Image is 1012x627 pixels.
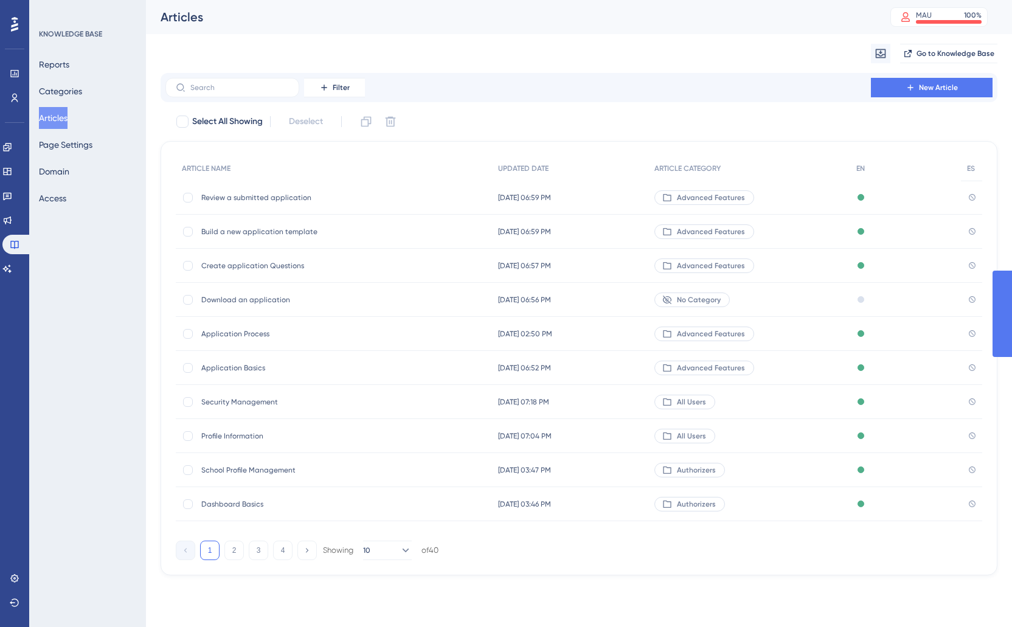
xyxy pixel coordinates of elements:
button: Deselect [278,111,334,133]
input: Search [190,83,289,92]
button: Page Settings [39,134,92,156]
span: [DATE] 06:59 PM [498,193,551,203]
div: 100 % [964,10,982,20]
span: ARTICLE NAME [182,164,230,173]
span: [DATE] 03:46 PM [498,499,551,509]
button: 2 [224,541,244,560]
iframe: UserGuiding AI Assistant Launcher [961,579,997,615]
span: [DATE] 06:57 PM [498,261,551,271]
button: Filter [304,78,365,97]
span: [DATE] 02:50 PM [498,329,552,339]
span: UPDATED DATE [498,164,549,173]
span: Profile Information [201,431,396,441]
span: Filter [333,83,350,92]
span: Authorizers [677,499,716,509]
span: Advanced Features [677,329,745,339]
div: MAU [916,10,932,20]
span: Download an application [201,295,396,305]
button: Articles [39,107,68,129]
span: No Category [677,295,721,305]
span: Security Management [201,397,396,407]
span: Dashboard Basics [201,499,396,509]
span: Advanced Features [677,261,745,271]
button: Go to Knowledge Base [900,44,997,63]
span: All Users [677,397,706,407]
span: Advanced Features [677,227,745,237]
span: [DATE] 07:04 PM [498,431,552,441]
span: Select All Showing [192,114,263,129]
div: KNOWLEDGE BASE [39,29,102,39]
span: [DATE] 06:56 PM [498,295,551,305]
span: [DATE] 06:52 PM [498,363,551,373]
button: Reports [39,54,69,75]
span: Build a new application template [201,227,396,237]
span: Create application Questions [201,261,396,271]
span: Authorizers [677,465,716,475]
span: Advanced Features [677,363,745,373]
span: [DATE] 06:59 PM [498,227,551,237]
span: School Profile Management [201,465,396,475]
span: Application Process [201,329,396,339]
span: New Article [919,83,958,92]
span: Application Basics [201,363,396,373]
span: Review a submitted application [201,193,396,203]
span: [DATE] 03:47 PM [498,465,551,475]
span: Go to Knowledge Base [917,49,994,58]
button: Categories [39,80,82,102]
span: All Users [677,431,706,441]
span: ES [967,164,975,173]
button: 3 [249,541,268,560]
button: Domain [39,161,69,182]
button: 1 [200,541,220,560]
span: [DATE] 07:18 PM [498,397,549,407]
div: of 40 [421,545,438,556]
div: Articles [161,9,860,26]
div: Showing [323,545,353,556]
button: Access [39,187,66,209]
span: Advanced Features [677,193,745,203]
span: EN [856,164,865,173]
button: 4 [273,541,293,560]
button: 10 [363,541,412,560]
span: ARTICLE CATEGORY [654,164,721,173]
button: New Article [871,78,993,97]
span: Deselect [289,114,323,129]
span: 10 [363,546,370,555]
